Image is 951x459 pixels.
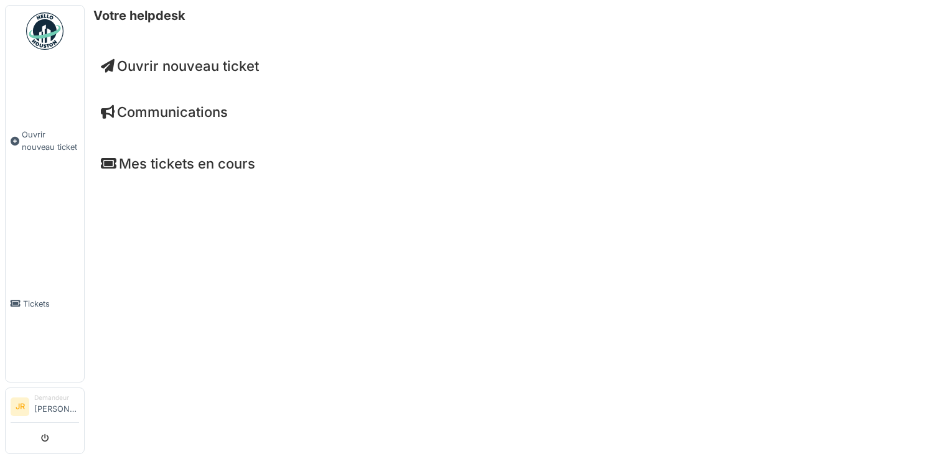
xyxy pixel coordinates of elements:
[26,12,63,50] img: Badge_color-CXgf-gQk.svg
[101,104,935,120] h4: Communications
[6,225,84,382] a: Tickets
[101,58,259,74] a: Ouvrir nouveau ticket
[6,57,84,225] a: Ouvrir nouveau ticket
[34,393,79,402] div: Demandeur
[93,8,185,23] h6: Votre helpdesk
[22,129,79,152] span: Ouvrir nouveau ticket
[23,298,79,310] span: Tickets
[11,393,79,423] a: JR Demandeur[PERSON_NAME]
[34,393,79,420] li: [PERSON_NAME]
[101,155,935,172] h4: Mes tickets en cours
[11,397,29,416] li: JR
